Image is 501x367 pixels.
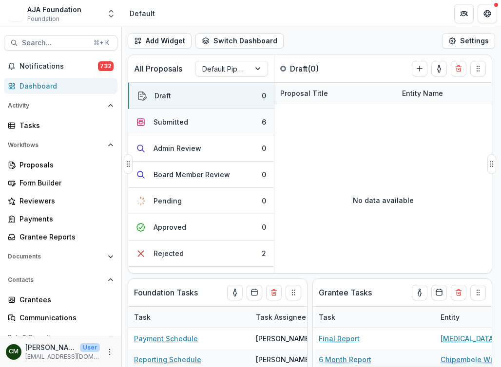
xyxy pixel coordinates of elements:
[8,253,104,260] span: Documents
[19,120,110,130] div: Tasks
[154,196,182,206] div: Pending
[4,98,117,113] button: Open Activity
[19,214,110,224] div: Payments
[9,349,19,355] div: Colleen McKenna
[412,285,427,300] button: toggle-assigned-to-me
[27,4,81,15] div: AJA Foundation
[4,330,117,345] button: Open Data & Reporting
[262,143,266,153] div: 0
[274,83,396,104] div: Proposal Title
[134,333,198,344] a: Payment Schedule
[319,354,371,365] a: 6 Month Report
[128,214,274,240] button: Approved0
[262,222,266,232] div: 0
[124,154,133,174] button: Drag
[98,61,114,71] span: 732
[451,285,466,300] button: Delete card
[195,33,284,49] button: Switch Dashboard
[128,307,250,328] div: Task
[4,272,117,288] button: Open Contacts
[25,352,100,361] p: [EMAIL_ADDRESS][DOMAIN_NAME]
[4,249,117,264] button: Open Documents
[154,117,188,127] div: Submitted
[8,102,104,109] span: Activity
[128,162,274,188] button: Board Member Review0
[8,6,23,21] img: AJA Foundation
[4,157,117,173] a: Proposals
[154,143,201,153] div: Admin Review
[431,61,447,76] button: toggle-assigned-to-me
[27,15,59,23] span: Foundation
[128,312,156,322] div: Task
[92,37,111,48] div: ⌘ + K
[470,285,486,300] button: Drag
[274,88,334,98] div: Proposal Title
[262,117,266,127] div: 6
[227,285,243,300] button: toggle-assigned-to-me
[262,91,266,101] div: 0
[4,78,117,94] a: Dashboard
[134,63,182,74] p: All Proposals
[154,222,186,232] div: Approved
[4,137,117,153] button: Open Workflows
[4,58,117,74] button: Notifications732
[128,109,274,135] button: Submitted6
[478,4,497,23] button: Get Help
[313,312,341,322] div: Task
[313,307,435,328] div: Task
[4,211,117,227] a: Payments
[4,229,117,245] a: Grantee Reports
[19,160,110,170] div: Proposals
[19,312,110,323] div: Communications
[19,294,110,305] div: Grantees
[4,193,117,209] a: Reviewers
[286,285,301,300] button: Drag
[8,276,104,283] span: Contacts
[8,142,104,148] span: Workflows
[128,188,274,214] button: Pending0
[454,4,474,23] button: Partners
[319,287,372,298] p: Grantee Tasks
[8,334,104,341] span: Data & Reporting
[487,154,496,174] button: Drag
[256,354,311,365] div: [PERSON_NAME]
[154,91,171,101] div: Draft
[262,169,266,180] div: 0
[104,346,116,358] button: More
[247,285,262,300] button: Calendar
[128,240,274,267] button: Rejected2
[412,61,427,76] button: Create Proposal
[126,6,159,20] nav: breadcrumb
[4,292,117,308] a: Grantees
[431,285,447,300] button: Calendar
[435,312,465,322] div: Entity
[154,248,184,258] div: Rejected
[19,62,98,71] span: Notifications
[22,39,88,47] span: Search...
[319,333,360,344] a: Final Report
[128,33,192,49] button: Add Widget
[4,175,117,191] a: Form Builder
[396,88,449,98] div: Entity Name
[104,4,118,23] button: Open entity switcher
[290,63,363,74] p: Draft ( 0 )
[154,169,230,180] div: Board Member Review
[250,312,312,322] div: Task Assignee
[19,81,110,91] div: Dashboard
[80,343,100,352] p: User
[128,135,274,162] button: Admin Review0
[128,83,274,109] button: Draft0
[250,307,323,328] div: Task Assignee
[353,195,414,205] p: No data available
[451,61,466,76] button: Delete card
[442,33,495,49] button: Settings
[262,196,266,206] div: 0
[134,287,198,298] p: Foundation Tasks
[130,8,155,18] div: Default
[19,178,110,188] div: Form Builder
[256,333,311,344] div: [PERSON_NAME]
[470,61,486,76] button: Drag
